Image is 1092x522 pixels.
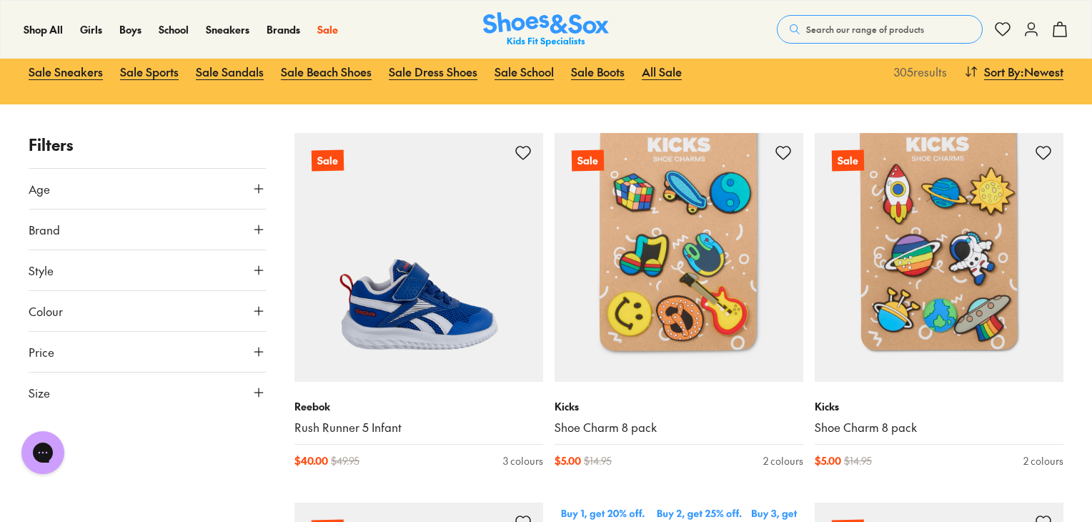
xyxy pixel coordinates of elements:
[29,384,50,401] span: Size
[119,22,142,36] span: Boys
[584,453,612,468] span: $ 14.95
[331,453,359,468] span: $ 49.95
[294,453,328,468] span: $ 40.00
[572,150,604,172] p: Sale
[815,133,1063,382] a: Sale
[844,453,872,468] span: $ 14.95
[832,150,864,172] p: Sale
[267,22,300,37] a: Brands
[503,453,543,468] div: 3 colours
[294,420,543,435] a: Rush Runner 5 Infant
[80,22,102,36] span: Girls
[29,332,266,372] button: Price
[29,210,266,250] button: Brand
[777,15,983,44] button: Search our range of products
[159,22,189,37] a: School
[815,420,1063,435] a: Shoe Charm 8 pack
[294,399,543,414] p: Reebok
[571,56,625,87] a: Sale Boots
[806,23,924,36] span: Search our range of products
[120,56,179,87] a: Sale Sports
[29,373,266,413] button: Size
[29,291,266,331] button: Colour
[29,133,266,157] p: Filters
[317,22,338,37] a: Sale
[29,262,54,279] span: Style
[483,12,609,47] a: Shoes & Sox
[1021,63,1063,80] span: : Newest
[29,343,54,360] span: Price
[29,56,103,87] a: Sale Sneakers
[815,453,841,468] span: $ 5.00
[119,22,142,37] a: Boys
[29,180,50,197] span: Age
[29,250,266,290] button: Style
[317,22,338,36] span: Sale
[24,22,63,36] span: Shop All
[984,63,1021,80] span: Sort By
[555,453,581,468] span: $ 5.00
[964,56,1063,87] button: Sort By:Newest
[815,399,1063,414] p: Kicks
[281,56,372,87] a: Sale Beach Shoes
[888,63,947,80] p: 305 results
[555,420,803,435] a: Shoe Charm 8 pack
[29,221,60,238] span: Brand
[389,56,477,87] a: Sale Dress Shoes
[495,56,554,87] a: Sale School
[29,302,63,320] span: Colour
[555,133,803,382] a: Sale
[14,426,71,479] iframe: Gorgias live chat messenger
[206,22,249,37] a: Sneakers
[267,22,300,36] span: Brands
[29,169,266,209] button: Age
[555,399,803,414] p: Kicks
[1023,453,1063,468] div: 2 colours
[159,22,189,36] span: School
[294,133,543,382] a: Sale
[206,22,249,36] span: Sneakers
[196,56,264,87] a: Sale Sandals
[642,56,682,87] a: All Sale
[763,453,803,468] div: 2 colours
[312,150,344,172] p: Sale
[80,22,102,37] a: Girls
[24,22,63,37] a: Shop All
[483,12,609,47] img: SNS_Logo_Responsive.svg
